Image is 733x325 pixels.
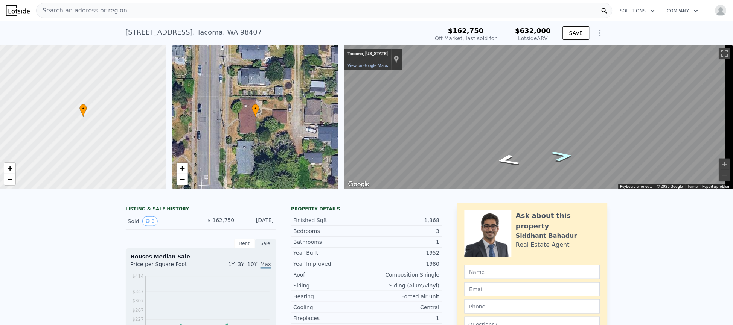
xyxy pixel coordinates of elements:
[719,48,730,59] button: Toggle fullscreen view
[4,174,15,185] a: Zoom out
[261,261,271,269] span: Max
[347,51,388,57] div: Tacoma, [US_STATE]
[465,282,600,296] input: Email
[344,45,733,189] div: Street View
[177,174,188,185] a: Zoom out
[252,105,259,112] span: •
[614,4,661,18] button: Solutions
[435,35,497,42] div: Off Market, last sold for
[294,227,367,235] div: Bedrooms
[294,249,367,257] div: Year Built
[294,271,367,278] div: Roof
[294,238,367,246] div: Bathrooms
[367,271,440,278] div: Composition Shingle
[79,104,87,117] div: •
[367,293,440,300] div: Forced air unit
[180,163,184,173] span: +
[661,4,704,18] button: Company
[346,180,371,189] a: Open this area in Google Maps (opens a new window)
[132,298,144,304] tspan: $307
[703,184,731,189] a: Report a problem
[131,253,271,260] div: Houses Median Sale
[516,240,570,249] div: Real Estate Agent
[207,217,234,223] span: $ 162,750
[126,27,262,38] div: [STREET_ADDRESS] , Tacoma , WA 98407
[247,261,257,267] span: 10Y
[367,216,440,224] div: 1,368
[228,261,235,267] span: 1Y
[347,63,388,68] a: View on Google Maps
[367,227,440,235] div: 3
[142,216,158,226] button: View historical data
[515,27,551,35] span: $632,000
[344,45,733,189] div: Map
[238,261,244,267] span: 3Y
[132,317,144,322] tspan: $227
[79,105,87,112] span: •
[294,304,367,311] div: Cooling
[465,265,600,279] input: Name
[177,163,188,174] a: Zoom in
[8,175,12,184] span: −
[294,216,367,224] div: Finished Sqft
[132,274,144,279] tspan: $414
[367,260,440,268] div: 1980
[294,314,367,322] div: Fireplaces
[241,216,274,226] div: [DATE]
[180,175,184,184] span: −
[346,180,371,189] img: Google
[234,239,255,248] div: Rent
[294,282,367,289] div: Siding
[132,289,144,295] tspan: $347
[719,170,730,181] button: Zoom out
[563,26,589,40] button: SAVE
[620,184,653,189] button: Keyboard shortcuts
[131,260,201,272] div: Price per Square Foot
[8,163,12,173] span: +
[687,184,698,189] a: Terms (opens in new tab)
[367,249,440,257] div: 1952
[37,6,127,15] span: Search an address or region
[367,282,440,289] div: Siding (Alum/Vinyl)
[132,308,144,313] tspan: $267
[516,231,578,240] div: Siddhant Bahadur
[367,238,440,246] div: 1
[485,152,530,169] path: Go South
[294,293,367,300] div: Heating
[515,35,551,42] div: Lotside ARV
[465,299,600,314] input: Phone
[367,304,440,311] div: Central
[291,206,442,212] div: Property details
[719,159,730,170] button: Zoom in
[294,260,367,268] div: Year Improved
[657,184,683,189] span: © 2025 Google
[128,216,195,226] div: Sold
[542,148,584,164] path: Go North
[593,26,608,41] button: Show Options
[252,104,259,117] div: •
[6,5,30,16] img: Lotside
[255,239,276,248] div: Sale
[715,5,727,17] img: avatar
[126,206,276,213] div: LISTING & SALE HISTORY
[516,210,600,231] div: Ask about this property
[448,27,484,35] span: $162,750
[367,314,440,322] div: 1
[394,55,399,63] a: Show location on map
[4,163,15,174] a: Zoom in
